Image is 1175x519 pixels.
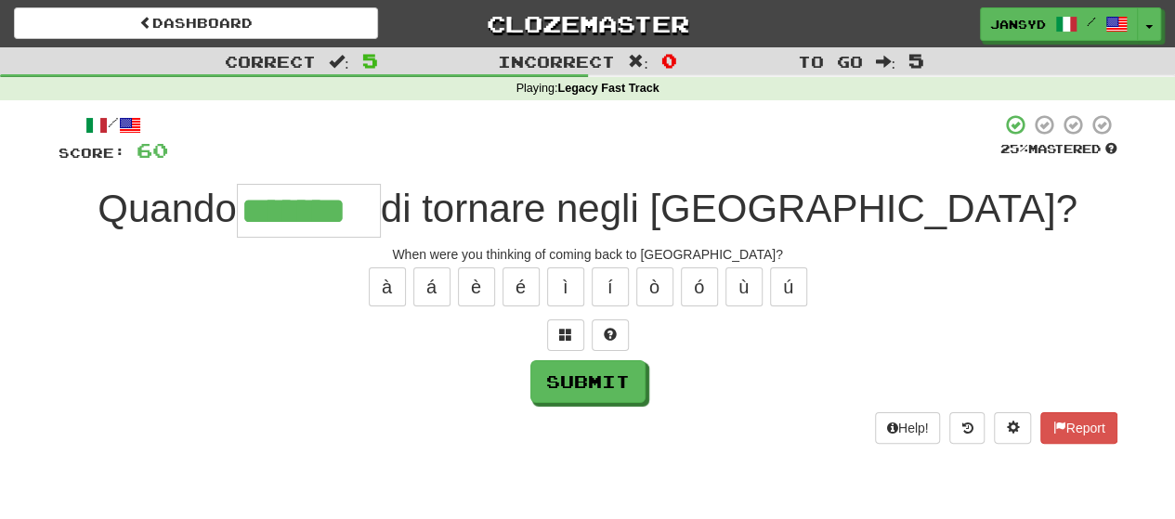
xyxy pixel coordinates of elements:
span: : [329,54,349,70]
span: Correct [225,52,316,71]
button: ó [681,267,718,306]
button: à [369,267,406,306]
button: Single letter hint - you only get 1 per sentence and score half the points! alt+h [592,319,629,351]
a: JanSyd / [980,7,1138,41]
a: Clozemaster [406,7,770,40]
button: ò [636,267,673,306]
div: Mastered [1000,141,1117,158]
button: Submit [530,360,646,403]
span: Score: [59,145,125,161]
span: / [1087,15,1096,28]
span: To go [797,52,862,71]
span: 5 [908,49,924,71]
span: : [628,54,648,70]
button: Round history (alt+y) [949,412,985,444]
span: JanSyd [990,16,1046,32]
button: ù [725,267,763,306]
span: Quando [98,187,236,230]
button: Report [1040,412,1116,444]
span: Incorrect [498,52,615,71]
span: 5 [362,49,378,71]
strong: Legacy Fast Track [557,82,659,95]
span: 25 % [1000,141,1028,156]
a: Dashboard [14,7,378,39]
span: 0 [661,49,677,71]
button: è [458,267,495,306]
button: ú [770,267,807,306]
div: / [59,113,168,136]
div: When were you thinking of coming back to [GEOGRAPHIC_DATA]? [59,245,1117,264]
span: 60 [137,138,168,162]
button: í [592,267,629,306]
button: Help! [875,412,941,444]
span: di tornare negli [GEOGRAPHIC_DATA]? [381,187,1077,230]
button: é [503,267,540,306]
button: ì [547,267,584,306]
button: á [413,267,450,306]
span: : [875,54,895,70]
button: Switch sentence to multiple choice alt+p [547,319,584,351]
